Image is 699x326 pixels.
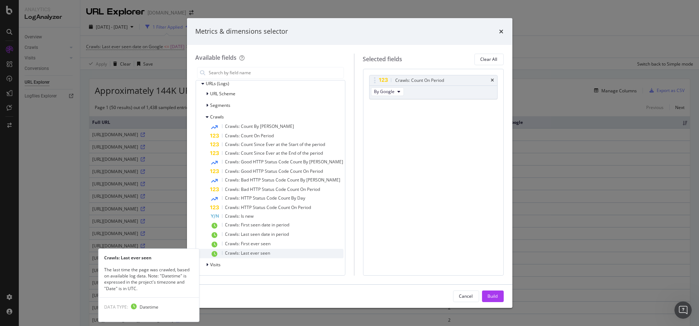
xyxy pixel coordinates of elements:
span: Crawls: Bad HTTP Status Code Count By [PERSON_NAME] [225,177,341,183]
span: URLs (Logs) [206,80,230,87]
div: times [491,78,494,83]
span: Crawls: HTTP Status Code Count On Period [225,204,311,210]
span: Crawls: First ever seen [225,241,271,247]
div: Available fields [196,54,237,62]
input: Search by field name [208,67,344,78]
span: Crawls: Is new [225,213,254,219]
button: Gif picker [34,237,40,243]
div: modal [187,18,512,308]
button: Upload attachment [11,237,17,243]
div: Crawls: Last ever seen [98,255,199,261]
button: Cancel [453,291,479,302]
b: "Crawls: Last ever seen date on Google" [12,81,125,94]
b: Finding pages that may need attention [17,175,129,181]
div: You're in LogAnalyzer, which is our tool for analyzing web server log data to understand how sear... [12,48,133,76]
b: Understanding crawl patterns [17,160,103,166]
span: Crawls: First seen date in period [225,222,290,228]
div: Crawls: Count On PeriodtimesBy Google [369,75,498,99]
button: Send a message… [124,234,136,246]
span: Crawls: Count By [PERSON_NAME] [225,123,294,129]
li: across your site [17,160,133,173]
li: if they haven't been crawled in a long time [17,175,133,188]
span: Crawls: Bad HTTP Status Code Count On Period [225,186,320,192]
span: Crawls: Good HTTP Status Code Count On Period [225,168,323,174]
span: Crawls: Count On Period [225,133,274,139]
button: go back [5,3,18,17]
div: Clear All [481,56,498,62]
div: You're in LogAnalyzer, which is our tool for analyzing web server log data to understand how sear... [6,44,139,218]
button: Start recording [46,237,52,243]
div: Close [127,3,140,16]
div: Selected fields [363,55,402,63]
button: Build [482,291,504,302]
div: The date shown is in UTC format, and it's based on the complete historical log data available in ... [12,192,133,213]
div: Customer Support says… [6,44,139,218]
span: Crawls: Good HTTP Status Code Count By [PERSON_NAME] [225,159,344,165]
iframe: Intercom live chat [674,301,692,319]
li: that Google hasn't crawled recently [17,144,133,158]
span: Crawls: Count Since Ever at the End of the period [225,150,323,156]
div: Customer Support says… [6,218,139,250]
div: Build [488,293,498,299]
button: Clear All [474,54,504,65]
div: times [499,27,504,36]
div: Was that helpful? [6,218,61,234]
span: Crawls: Last seen date in period [225,231,289,237]
b: Identifying stale pages [17,145,83,150]
div: Crawls: Count On Period [396,77,444,84]
div: Metrics & dimensions selector [196,27,288,36]
span: Visits [210,262,221,268]
a: Source reference 9868904: [100,124,106,130]
span: Crawls: Count Since Ever at the Start of the period [225,141,325,147]
button: Home [113,3,127,17]
div: The filter refers to the date when Google last crawled a specific page, based on all available lo... [12,80,133,130]
b: [PERSON_NAME][EMAIL_ADDRESS][PERSON_NAME][DOMAIN_NAME] [12,6,110,26]
span: Crawls: Last ever seen [225,250,270,256]
span: Crawls [210,114,224,120]
div: Cancel [459,293,473,299]
p: The team can also help [35,9,90,16]
span: By Google [374,88,395,95]
div: The last time the page was crawled, based on available log data. Note: "Datetime" is expressed in... [98,267,199,292]
span: Crawls: HTTP Status Code Count By Day [225,195,306,201]
textarea: Message… [6,222,138,234]
div: This filter is particularly useful for: [12,134,133,141]
button: By Google [371,87,404,96]
button: Emoji picker [23,237,29,243]
img: Profile image for Customer Support [21,4,32,16]
h1: Customer Support [35,4,87,9]
span: URL Scheme [210,91,236,97]
a: Source reference 9276137: [91,71,97,76]
span: Segments [210,102,231,108]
